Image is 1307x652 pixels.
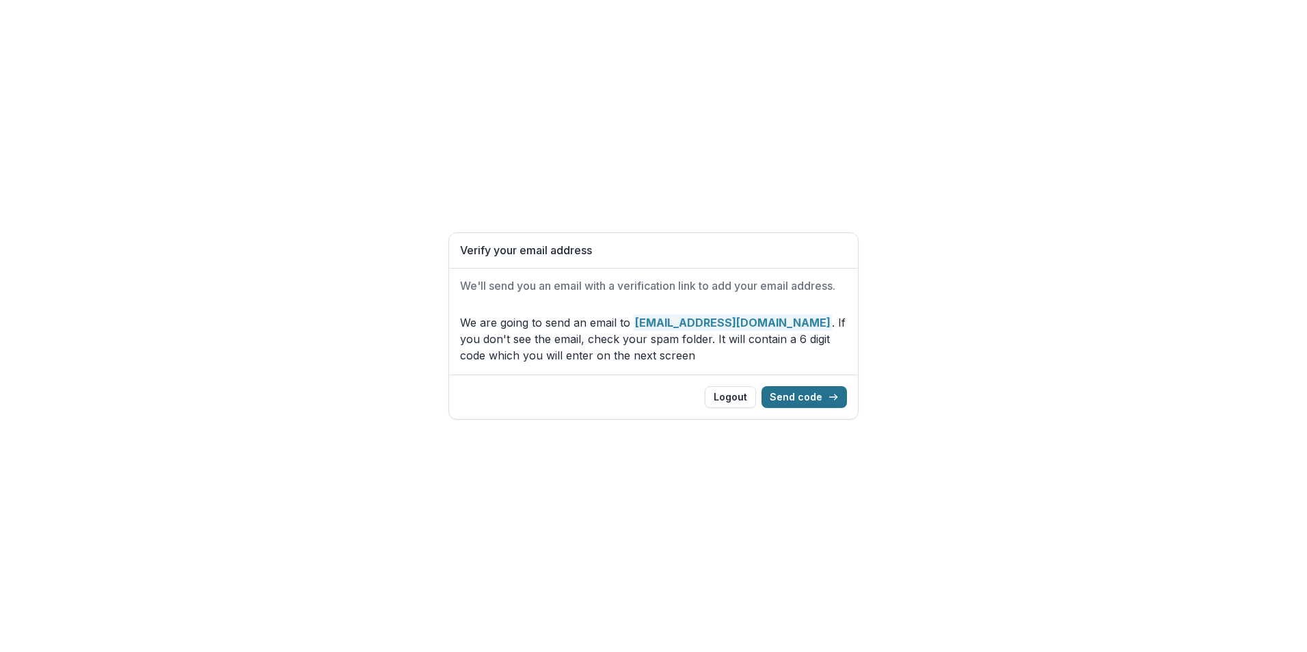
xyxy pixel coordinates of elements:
[460,280,847,293] h2: We'll send you an email with a verification link to add your email address.
[634,314,832,331] strong: [EMAIL_ADDRESS][DOMAIN_NAME]
[460,314,847,364] p: We are going to send an email to . If you don't see the email, check your spam folder. It will co...
[705,386,756,408] button: Logout
[762,386,847,408] button: Send code
[460,244,847,257] h1: Verify your email address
